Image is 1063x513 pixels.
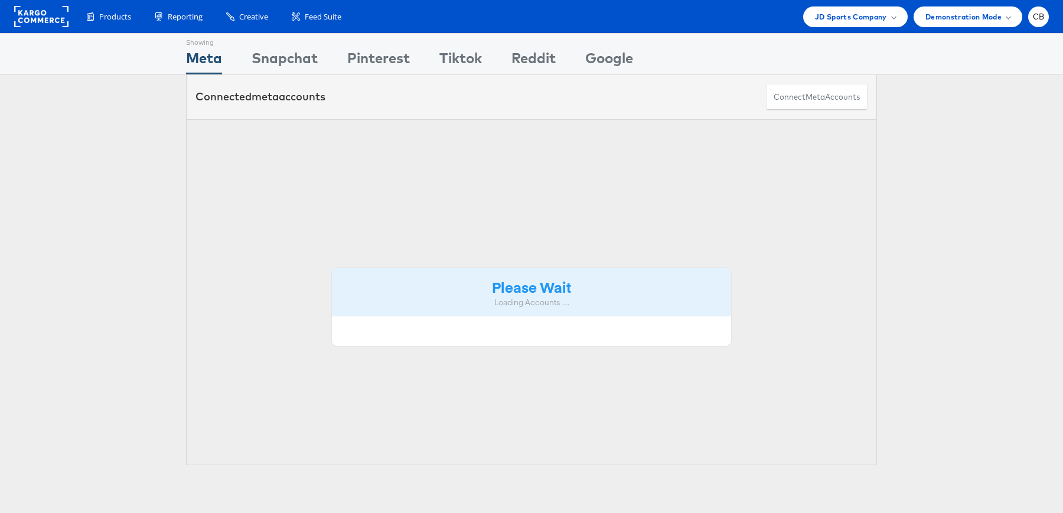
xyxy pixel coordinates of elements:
span: meta [806,92,825,103]
div: Reddit [511,48,556,74]
div: Snapchat [252,48,318,74]
span: JD Sports Company [815,11,887,23]
span: Feed Suite [305,11,341,22]
strong: Please Wait [492,277,571,296]
button: ConnectmetaAccounts [766,84,868,110]
div: Showing [186,34,222,48]
span: Reporting [168,11,203,22]
div: Google [585,48,633,74]
div: Connected accounts [195,89,325,104]
span: meta [252,90,279,103]
div: Meta [186,48,222,74]
span: Demonstration Mode [925,11,1002,23]
span: CB [1033,13,1045,21]
div: Loading Accounts .... [341,297,722,308]
span: Products [99,11,131,22]
div: Tiktok [439,48,482,74]
div: Pinterest [347,48,410,74]
span: Creative [239,11,268,22]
